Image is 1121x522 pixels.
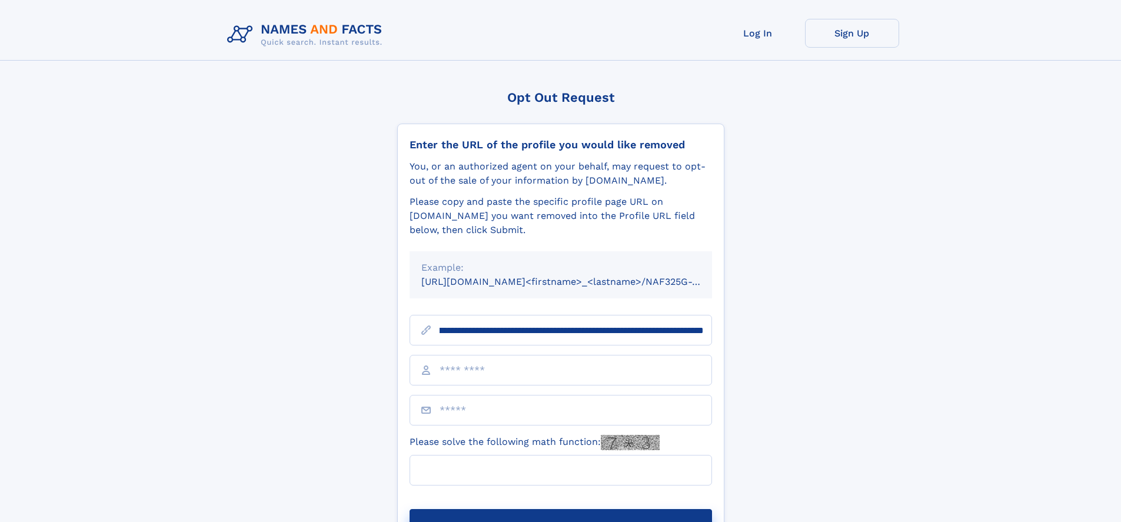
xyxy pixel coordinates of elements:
[410,195,712,237] div: Please copy and paste the specific profile page URL on [DOMAIN_NAME] you want removed into the Pr...
[222,19,392,51] img: Logo Names and Facts
[711,19,805,48] a: Log In
[397,90,724,105] div: Opt Out Request
[410,159,712,188] div: You, or an authorized agent on your behalf, may request to opt-out of the sale of your informatio...
[421,276,734,287] small: [URL][DOMAIN_NAME]<firstname>_<lastname>/NAF325G-xxxxxxxx
[410,435,660,450] label: Please solve the following math function:
[421,261,700,275] div: Example:
[410,138,712,151] div: Enter the URL of the profile you would like removed
[805,19,899,48] a: Sign Up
